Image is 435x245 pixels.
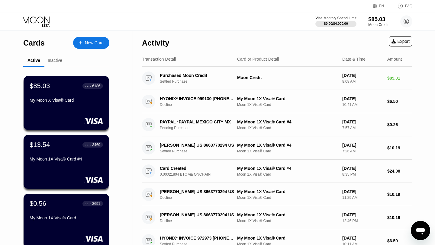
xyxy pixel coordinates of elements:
[160,219,241,223] div: Decline
[30,98,103,103] div: My Moon X Visa® Card
[85,40,104,46] div: New Card
[387,99,412,104] div: $6.50
[73,37,109,49] div: New Card
[160,79,241,84] div: Settled Purchase
[389,36,412,46] div: Export
[387,192,412,197] div: $10.19
[387,122,412,127] div: $0.26
[342,236,382,240] div: [DATE]
[237,166,337,171] div: My Moon 1X Visa® Card #4
[142,113,412,136] div: PAYPAL *PAYPAL MEXICO CITY MXPending PurchaseMy Moon 1X Visa® Card #4Moon 1X Visa® Card[DATE]7:57...
[315,16,356,27] div: Visa Monthly Spend Limit$0.00/$4,000.00
[160,103,241,107] div: Decline
[142,67,412,90] div: Purchased Moon CreditSettled PurchaseMoon Credit[DATE]8:08 AM$85.01
[30,157,103,161] div: My Moon 1X Visa® Card #4
[237,212,337,217] div: My Moon 1X Visa® Card
[160,143,235,148] div: [PERSON_NAME] US 8663770294 US
[237,103,337,107] div: Moon 1X Visa® Card
[387,169,412,173] div: $24.00
[160,196,241,200] div: Decline
[160,73,235,78] div: Purchased Moon Credit
[324,22,348,25] div: $0.00 / $4,000.00
[142,136,412,160] div: [PERSON_NAME] US 8663770294 USSettled PurchaseMy Moon 1X Visa® Card #4Moon 1X Visa® Card[DATE]7:2...
[342,96,382,101] div: [DATE]
[142,57,176,62] div: Transaction Detail
[142,90,412,113] div: HYONIX* INVOICE 999130 [PHONE_NUMBER] SGDeclineMy Moon 1X Visa® CardMoon 1X Visa® Card[DATE]10:41...
[342,212,382,217] div: [DATE]
[342,57,366,62] div: Date & Time
[342,219,382,223] div: 12:46 PM
[237,143,337,148] div: My Moon 1X Visa® Card #4
[237,189,337,194] div: My Moon 1X Visa® Card
[30,215,103,220] div: My Moon 1X Visa® Card
[48,58,62,63] div: Inactive
[368,16,388,22] div: $85.03
[368,23,388,27] div: Moon Credit
[387,76,412,81] div: $85.01
[379,4,384,8] div: EN
[160,149,241,153] div: Settled Purchase
[237,236,337,240] div: My Moon 1X Visa® Card
[387,145,412,150] div: $10.19
[237,119,337,124] div: My Moon 1X Visa® Card #4
[342,149,382,153] div: 7:26 AM
[387,215,412,220] div: $10.19
[373,3,391,9] div: EN
[142,160,412,183] div: Card Created0.00021804 BTC via ONCHAINMy Moon 1X Visa® Card #4Moon 1X Visa® Card[DATE]8:35 PM$24.00
[160,189,235,194] div: [PERSON_NAME] US 8663770294 US
[142,183,412,206] div: [PERSON_NAME] US 8663770294 USDeclineMy Moon 1X Visa® CardMoon 1X Visa® Card[DATE]11:29 AM$10.19
[391,3,412,9] div: FAQ
[92,202,100,206] div: 3691
[342,143,382,148] div: [DATE]
[342,79,382,84] div: 8:08 AM
[160,172,241,177] div: 0.00021804 BTC via ONCHAIN
[237,126,337,130] div: Moon 1X Visa® Card
[342,126,382,130] div: 7:57 AM
[160,96,235,101] div: HYONIX* INVOICE 999130 [PHONE_NUMBER] SG
[391,39,410,44] div: Export
[342,166,382,171] div: [DATE]
[24,76,109,130] div: $85.03● ● ● ●6186My Moon X Visa® Card
[237,219,337,223] div: Moon 1X Visa® Card
[85,144,91,146] div: ● ● ● ●
[30,141,50,149] div: $13.54
[142,39,169,47] div: Activity
[30,82,50,90] div: $85.03
[142,206,412,229] div: [PERSON_NAME] US 8663770294 USDeclineMy Moon 1X Visa® CardMoon 1X Visa® Card[DATE]12:46 PM$10.19
[387,238,412,243] div: $6.50
[368,16,388,27] div: $85.03Moon Credit
[85,85,91,87] div: ● ● ● ●
[237,196,337,200] div: Moon 1X Visa® Card
[27,58,40,63] div: Active
[24,135,109,189] div: $13.54● ● ● ●3469My Moon 1X Visa® Card #4
[342,172,382,177] div: 8:35 PM
[237,75,337,80] div: Moon Credit
[30,200,46,208] div: $0.56
[85,203,91,205] div: ● ● ● ●
[342,119,382,124] div: [DATE]
[405,4,412,8] div: FAQ
[92,143,100,147] div: 3469
[160,212,235,217] div: [PERSON_NAME] US 8663770294 US
[342,103,382,107] div: 10:41 AM
[237,149,337,153] div: Moon 1X Visa® Card
[160,119,235,124] div: PAYPAL *PAYPAL MEXICO CITY MX
[23,39,45,47] div: Cards
[237,96,337,101] div: My Moon 1X Visa® Card
[411,221,430,240] iframe: Button to launch messaging window
[342,196,382,200] div: 11:29 AM
[160,236,235,240] div: HYONIX* INVOICE 972973 [PHONE_NUMBER] SG
[160,126,241,130] div: Pending Purchase
[315,16,356,20] div: Visa Monthly Spend Limit
[160,166,235,171] div: Card Created
[342,73,382,78] div: [DATE]
[237,57,279,62] div: Card or Product Detail
[342,189,382,194] div: [DATE]
[237,172,337,177] div: Moon 1X Visa® Card
[387,57,402,62] div: Amount
[92,84,100,88] div: 6186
